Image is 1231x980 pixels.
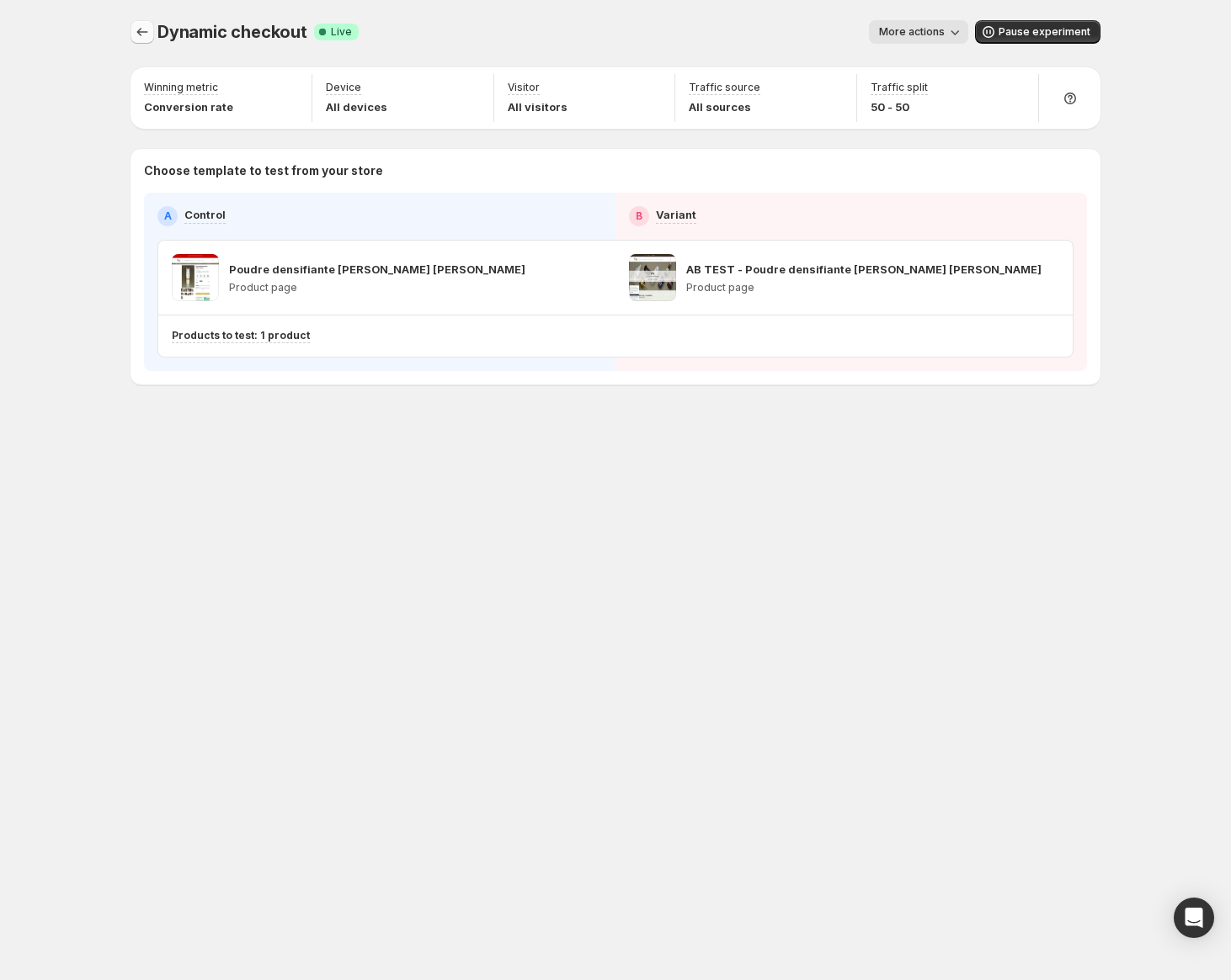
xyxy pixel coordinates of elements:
[164,209,172,223] h2: A
[172,254,219,301] img: Poudre densifiante Avey Marron Clair
[508,98,568,115] p: All visitors
[689,81,760,94] p: Traffic source
[326,81,361,94] p: Device
[871,81,928,94] p: Traffic split
[686,261,1042,278] p: AB TEST - Poudre densifiante [PERSON_NAME] [PERSON_NAME]
[689,98,760,115] p: All sources
[172,329,310,342] p: Products to test: 1 product
[686,281,1042,294] p: Product page
[656,206,696,223] p: Variant
[999,25,1090,39] span: Pause experiment
[629,254,676,301] img: AB TEST - Poudre densifiante Avey Marron Clair
[144,98,233,115] p: Conversion rate
[508,81,540,94] p: Visitor
[144,162,1087,179] p: Choose template to test from your store
[975,20,1100,44] button: Pause experiment
[879,25,945,39] span: More actions
[157,22,307,42] span: Dynamic checkout
[869,20,968,44] button: More actions
[636,209,642,223] h2: B
[229,261,525,278] p: Poudre densifiante [PERSON_NAME] [PERSON_NAME]
[229,281,525,294] p: Product page
[184,206,226,223] p: Control
[144,81,218,94] p: Winning metric
[331,25,352,39] span: Live
[326,98,387,115] p: All devices
[1174,898,1214,938] div: Open Intercom Messenger
[871,98,928,115] p: 50 - 50
[131,20,154,44] button: Experiments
